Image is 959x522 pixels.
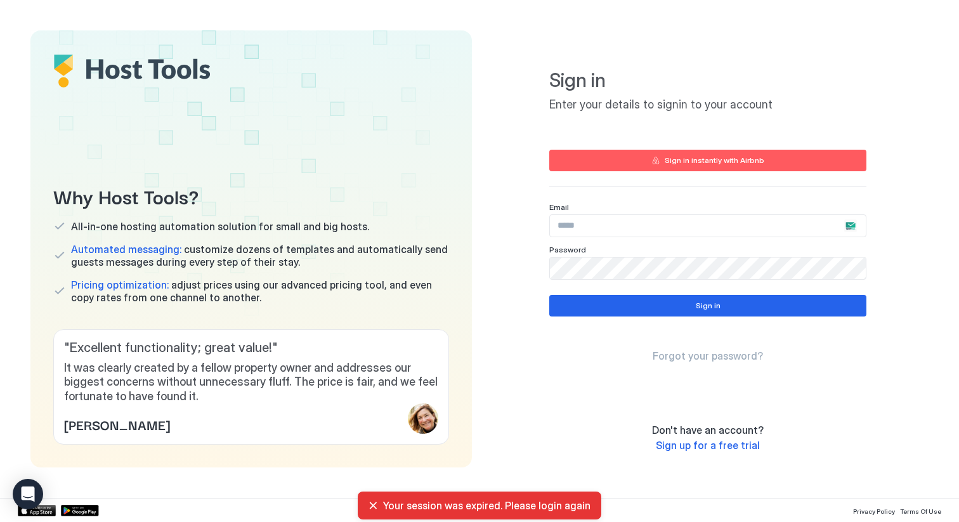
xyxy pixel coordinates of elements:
span: Sign in [549,69,866,93]
span: adjust prices using our advanced pricing tool, and even copy rates from one channel to another. [71,278,449,304]
span: Forgot your password? [653,349,763,362]
span: Automated messaging: [71,243,181,256]
span: It was clearly created by a fellow property owner and addresses our biggest concerns without unne... [64,361,438,404]
span: [PERSON_NAME] [64,415,170,434]
div: Open Intercom Messenger [13,479,43,509]
input: Input Field [550,258,866,279]
button: Sign in [549,295,866,316]
div: Sign in [696,300,721,311]
span: customize dozens of templates and automatically send guests messages during every step of their s... [71,243,449,268]
div: Sign in instantly with Airbnb [665,155,764,166]
span: Pricing optimization: [71,278,169,291]
a: Forgot your password? [653,349,763,363]
div: profile [408,403,438,434]
span: Your session was expired. Please login again [383,499,591,512]
span: Email [549,202,569,212]
span: Password [549,245,586,254]
span: Don't have an account? [652,424,764,436]
span: All-in-one hosting automation solution for small and big hosts. [71,220,369,233]
span: Enter your details to signin to your account [549,98,866,112]
input: Input Field [550,215,866,237]
button: Sign in instantly with Airbnb [549,150,866,171]
span: " Excellent functionality; great value! " [64,340,438,356]
span: Why Host Tools? [53,181,449,210]
a: Sign up for a free trial [656,439,760,452]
